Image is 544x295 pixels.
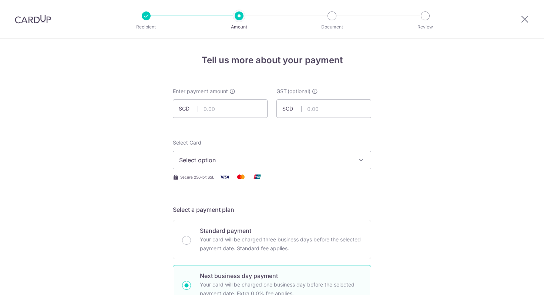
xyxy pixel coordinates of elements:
[398,23,453,31] p: Review
[173,205,371,214] h5: Select a payment plan
[305,23,359,31] p: Document
[200,226,362,235] p: Standard payment
[173,99,268,118] input: 0.00
[496,273,537,291] iframe: Opens a widget where you can find more information
[173,54,371,67] h4: Tell us more about your payment
[173,88,228,95] span: Enter payment amount
[282,105,302,112] span: SGD
[200,271,362,280] p: Next business day payment
[234,172,248,182] img: Mastercard
[276,88,287,95] span: GST
[15,15,51,24] img: CardUp
[179,156,352,165] span: Select option
[276,99,371,118] input: 0.00
[200,235,362,253] p: Your card will be charged three business days before the selected payment date. Standard fee appl...
[217,172,232,182] img: Visa
[179,105,198,112] span: SGD
[173,139,201,146] span: translation missing: en.payables.payment_networks.credit_card.summary.labels.select_card
[212,23,266,31] p: Amount
[250,172,265,182] img: Union Pay
[288,88,310,95] span: (optional)
[119,23,174,31] p: Recipient
[180,174,214,180] span: Secure 256-bit SSL
[173,151,371,169] button: Select option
